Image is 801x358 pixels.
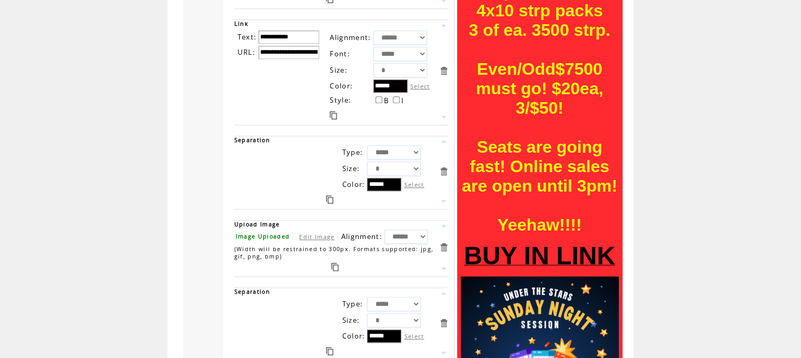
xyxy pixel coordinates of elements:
span: Image Uploaded [235,233,290,240]
a: Move this item down [439,348,449,358]
span: Size: [342,315,360,325]
a: Duplicate this item [326,347,333,355]
span: Alignment: [341,232,382,241]
span: Color: [330,81,353,91]
a: Move this item down [439,112,449,122]
span: URL: [237,47,255,57]
a: Duplicate this item [330,111,337,120]
span: B [384,96,389,105]
a: Edit Image [299,233,334,241]
label: Select [410,82,430,90]
a: Delete this item [439,318,449,328]
span: Text: [237,32,256,42]
a: Move this item up [439,136,449,146]
span: Alignment: [330,33,371,42]
a: Delete this item [439,166,449,176]
span: Color: [342,331,365,341]
a: Delete this item [439,242,449,252]
a: Move this item up [439,20,449,30]
span: Link [234,20,248,27]
a: Move this item up [439,221,449,231]
a: Move this item down [439,264,449,274]
span: I [401,96,404,105]
a: Move this item up [439,288,449,298]
span: Color: [342,180,365,189]
label: Select [404,332,424,340]
label: Select [404,181,424,188]
span: (Width will be restrained to 300px. Formats supported: jpg, gif, png, bmp) [234,245,433,260]
span: Type: [342,299,363,309]
a: Duplicate this item [326,195,333,204]
span: Separation [234,288,270,295]
font: BUY IN LINK [464,242,615,270]
a: Duplicate this item [331,263,339,271]
span: Type: [342,147,363,157]
span: Style: [330,95,351,105]
span: Size: [330,65,348,75]
span: Font: [330,49,350,58]
span: Separation [234,136,270,144]
span: Upload Image [234,221,280,228]
a: Move this item down [439,196,449,206]
a: Delete this item [439,66,449,76]
a: BUY IN LINK [464,261,615,265]
span: Size: [342,164,360,173]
